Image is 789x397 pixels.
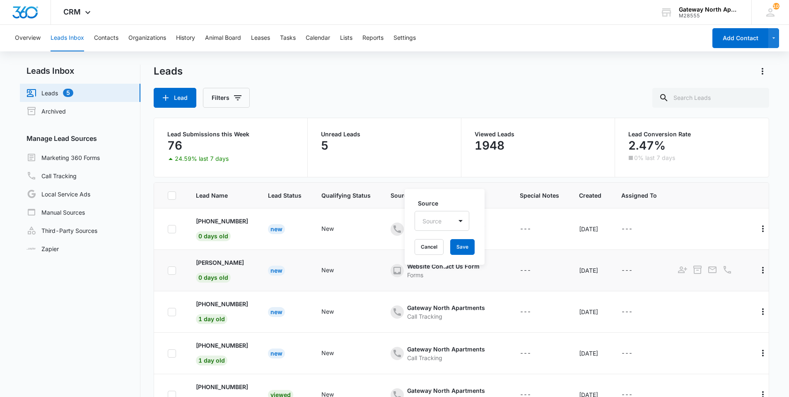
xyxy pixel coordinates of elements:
[756,222,770,235] button: Actions
[154,88,196,108] button: Lead
[321,191,371,200] span: Qualifying Status
[628,131,755,137] p: Lead Conversion Rate
[391,220,500,238] div: - - Select to Edit Field
[196,341,248,364] a: [PHONE_NUMBER]1 day old
[268,350,285,357] a: New
[196,191,248,200] span: Lead Name
[321,266,349,276] div: - - Select to Edit Field
[196,341,248,350] p: [PHONE_NUMBER]
[407,312,485,321] div: Call Tracking
[621,191,657,200] span: Assigned To
[677,264,688,276] button: Add as Contact
[579,266,601,275] div: [DATE]
[321,349,334,357] div: New
[268,266,285,276] div: New
[167,131,294,137] p: Lead Submissions this Week
[321,266,334,274] div: New
[520,266,531,276] div: ---
[621,307,647,317] div: - - Select to Edit Field
[196,300,248,308] p: [PHONE_NUMBER]
[450,239,475,255] button: Save
[321,307,334,316] div: New
[203,88,250,108] button: Filters
[27,244,59,253] a: Zapier
[621,224,632,234] div: ---
[679,13,739,19] div: account id
[391,345,500,362] div: - - Select to Edit Field
[652,88,769,108] input: Search Leads
[362,25,384,51] button: Reports
[321,139,328,152] p: 5
[196,382,248,391] p: [PHONE_NUMBER]
[756,65,769,78] button: Actions
[175,156,229,162] p: 24.59% last 7 days
[393,25,416,51] button: Settings
[196,231,231,241] span: 0 days old
[418,199,473,208] label: Source
[707,264,718,276] button: Email
[20,65,140,77] h2: Leads Inbox
[415,239,444,255] button: Cancel
[321,224,349,234] div: - - Select to Edit Field
[196,314,227,324] span: 1 day old
[27,153,100,162] a: Marketing 360 Forms
[196,217,248,240] a: [PHONE_NUMBER]0 days old
[520,191,559,200] span: Special Notes
[321,307,349,317] div: - - Select to Edit Field
[154,65,183,77] h1: Leads
[520,266,546,276] div: - - Select to Edit Field
[27,225,97,235] a: Third-Party Sources
[579,307,601,316] div: [DATE]
[27,171,77,181] a: Call Tracking
[579,225,601,233] div: [DATE]
[321,349,349,358] div: - - Select to Edit Field
[268,308,285,315] a: New
[520,307,546,317] div: - - Select to Edit Field
[51,25,84,51] button: Leads Inbox
[20,133,140,143] h3: Manage Lead Sources
[621,266,647,276] div: - - Select to Edit Field
[94,25,118,51] button: Contacts
[63,7,81,16] span: CRM
[707,269,718,276] a: Email
[520,224,546,234] div: - - Select to Edit Field
[407,271,480,279] div: Forms
[634,155,675,161] p: 0% last 7 days
[712,28,768,48] button: Add Contact
[579,349,601,358] div: [DATE]
[167,139,182,152] p: 76
[621,307,632,317] div: ---
[621,224,647,234] div: - - Select to Edit Field
[679,6,739,13] div: account name
[15,25,41,51] button: Overview
[773,3,779,10] span: 103
[391,303,500,321] div: - - Select to Edit Field
[721,269,733,276] a: Call
[196,300,248,322] a: [PHONE_NUMBER]1 day old
[27,88,73,98] a: Leads5
[280,25,296,51] button: Tasks
[407,262,480,271] div: Website Contact Us Form
[306,25,330,51] button: Calendar
[321,131,448,137] p: Unread Leads
[268,267,285,274] a: New
[756,305,770,318] button: Actions
[520,349,546,358] div: - - Select to Edit Field
[321,224,334,233] div: New
[27,189,90,199] a: Local Service Ads
[268,307,285,317] div: New
[407,345,485,353] div: Gateway North Apartments
[128,25,166,51] button: Organizations
[196,258,244,267] p: [PERSON_NAME]
[520,307,531,317] div: ---
[251,25,270,51] button: Leases
[475,131,601,137] p: Viewed Leads
[407,386,485,395] div: Gateway North Apartments
[520,224,531,234] div: ---
[721,264,733,276] button: Call
[579,191,601,200] span: Created
[176,25,195,51] button: History
[692,264,703,276] button: Archive
[205,25,241,51] button: Animal Board
[196,258,248,281] a: [PERSON_NAME]0 days old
